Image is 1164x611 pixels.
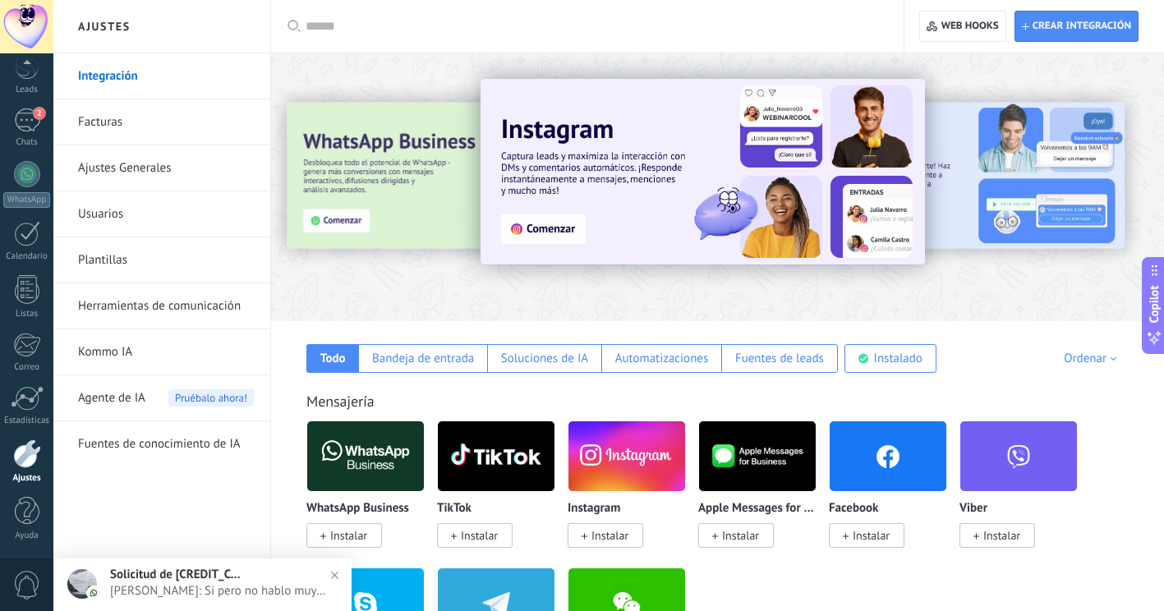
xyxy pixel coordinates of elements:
[53,283,270,329] li: Herramientas de comunicación
[568,416,685,496] img: instagram.png
[698,502,817,516] p: Apple Messages for Business
[960,416,1077,496] img: viber.png
[53,237,270,283] li: Plantillas
[568,420,698,567] div: Instagram
[320,351,346,366] div: Todo
[78,191,254,237] a: Usuarios
[33,107,46,120] span: 2
[168,389,254,407] span: Pruébalo ahora!
[110,583,328,599] span: [PERSON_NAME]: Si pero no hablo muy bien Ingles y espagnol... Estoy empezando a aprender español.
[615,351,709,366] div: Automatizaciones
[78,145,254,191] a: Ajustes Generales
[775,103,1125,249] img: Slide 2
[3,85,51,95] div: Leads
[735,351,824,366] div: Fuentes de leads
[372,351,474,366] div: Bandeja de entrada
[829,420,959,567] div: Facebook
[53,145,270,191] li: Ajustes Generales
[3,416,51,426] div: Estadísticas
[306,420,437,567] div: WhatsApp Business
[78,375,254,421] a: Agente de IAPruébalo ahora!
[959,502,987,516] p: Viber
[481,79,925,264] img: Slide 1
[959,420,1090,567] div: Viber
[78,237,254,283] a: Plantillas
[830,416,946,496] img: facebook.png
[698,420,829,567] div: Apple Messages for Business
[983,528,1020,543] span: Instalar
[1033,20,1131,33] span: Crear integración
[53,191,270,237] li: Usuarios
[699,416,816,496] img: logo_main.png
[287,103,637,249] img: Slide 3
[437,420,568,567] div: TikTok
[1064,351,1122,366] div: Ordenar
[78,283,254,329] a: Herramientas de comunicación
[53,329,270,375] li: Kommo IA
[722,528,759,543] span: Instalar
[110,567,242,582] span: Solicitud de [CREDIT_CARD_NUMBER]
[53,99,270,145] li: Facturas
[3,137,51,148] div: Chats
[53,53,270,99] li: Integración
[3,473,51,484] div: Ajustes
[829,502,878,516] p: Facebook
[568,502,620,516] p: Instagram
[323,563,347,587] img: close_notification.svg
[78,375,145,421] span: Agente de IA
[591,528,628,543] span: Instalar
[53,421,270,466] li: Fuentes de conocimiento de IA
[1146,286,1162,324] span: Copilot
[3,192,50,208] div: WhatsApp
[53,375,270,421] li: Agente de IA
[53,558,352,611] a: Solicitud de [CREDIT_CARD_NUMBER][PERSON_NAME]: Si pero no hablo muy bien Ingles y espagnol... Es...
[3,309,51,319] div: Listas
[438,416,554,496] img: logo_main.png
[3,531,51,541] div: Ayuda
[330,528,367,543] span: Instalar
[874,351,922,366] div: Instalado
[78,99,254,145] a: Facturas
[88,587,99,599] img: com.amocrm.amocrmwa.svg
[78,53,254,99] a: Integración
[306,392,375,411] a: Mensajería
[501,351,588,366] div: Soluciones de IA
[78,421,254,467] a: Fuentes de conocimiento de IA
[461,528,498,543] span: Instalar
[853,528,890,543] span: Instalar
[306,502,409,516] p: WhatsApp Business
[3,362,51,373] div: Correo
[941,20,999,33] span: Web hooks
[78,329,254,375] a: Kommo IA
[919,11,1005,42] button: Web hooks
[1014,11,1139,42] button: Crear integración
[3,251,51,262] div: Calendario
[307,416,424,496] img: logo_main.png
[437,502,472,516] p: TikTok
